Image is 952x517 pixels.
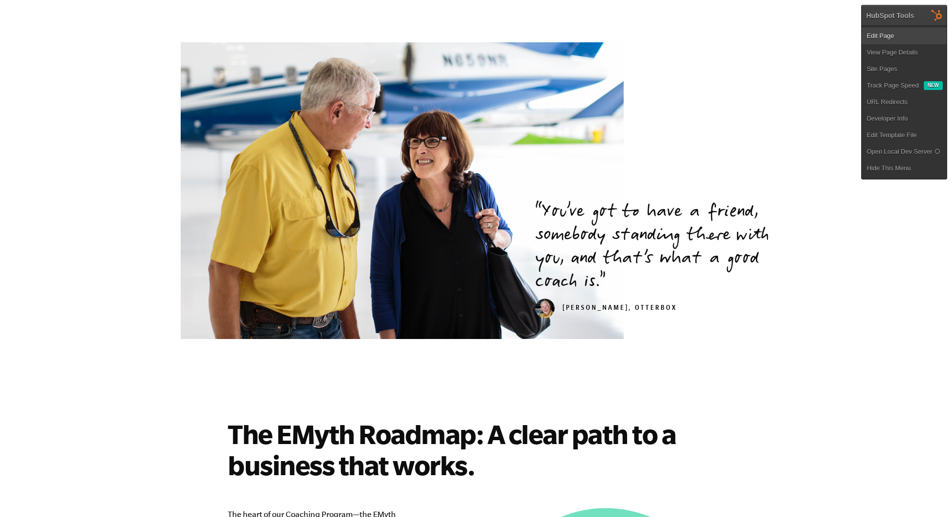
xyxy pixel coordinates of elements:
[862,44,947,61] a: View Page Details
[862,127,947,143] a: Edit Template File
[862,61,947,77] a: Site Pages
[228,418,724,481] h2: The EMyth Roadmap: A clear path to a business that works.
[862,28,947,44] a: Edit Page
[535,305,677,313] cite: [PERSON_NAME], OtterBox
[181,42,624,339] img: e-myth business coaching curt richardson otterbox donna uzelak
[924,81,943,90] div: New
[866,11,914,20] div: HubSpot Tools
[535,299,555,318] img: Curt Richardson, OtterBox e-myth business coaching client
[861,5,947,179] div: HubSpot Tools Edit PageView Page DetailsSite Pages Track Page Speed New URL RedirectsDeveloper In...
[535,201,771,295] p: You’ve got to have a friend, somebody standing there with you, and that’s what a good coach is.
[862,160,947,177] a: Hide This Menu
[927,5,947,25] img: HubSpot Tools Menu Toggle
[903,470,952,517] iframe: Chat Widget
[862,110,947,127] a: Developer Info
[862,94,947,110] a: URL Redirects
[862,143,947,160] a: Open Local Dev Server
[862,77,923,94] a: Track Page Speed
